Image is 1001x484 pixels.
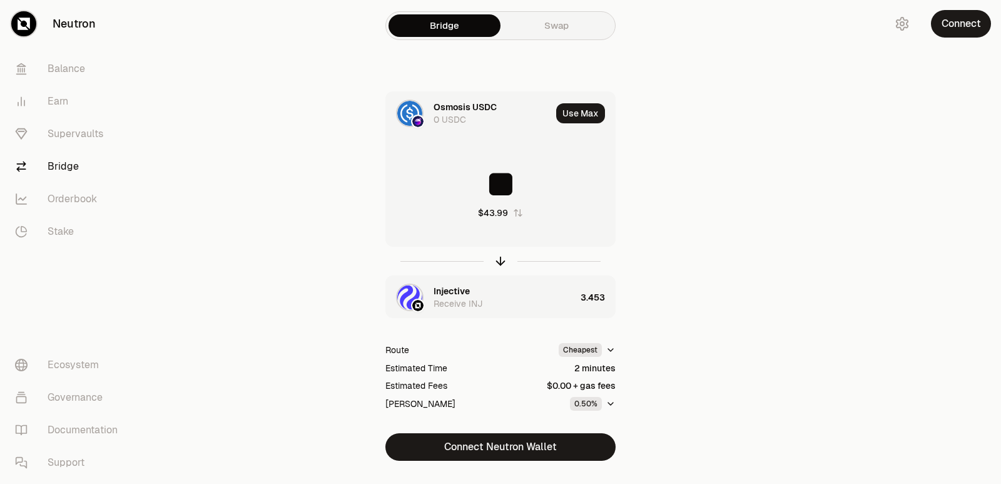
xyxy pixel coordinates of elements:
[386,276,615,319] button: INJ LogoNeutron LogoInjectiveReceive INJ3.453
[547,379,616,392] div: $0.00 + gas fees
[5,414,135,446] a: Documentation
[434,297,482,310] div: Receive INJ
[397,101,422,126] img: USDC Logo
[5,85,135,118] a: Earn
[559,343,616,357] button: Cheapest
[385,433,616,461] button: Connect Neutron Wallet
[478,207,523,219] button: $43.99
[478,207,508,219] div: $43.99
[412,116,424,127] img: Osmosis Logo
[570,397,616,411] button: 0.50%
[574,362,616,374] div: 2 minutes
[5,349,135,381] a: Ecosystem
[570,397,602,411] div: 0.50%
[5,183,135,215] a: Orderbook
[500,14,612,37] a: Swap
[434,101,497,113] div: Osmosis USDC
[386,92,551,135] div: USDC LogoOsmosis LogoOsmosis USDC0 USDC
[434,113,466,126] div: 0 USDC
[397,285,422,310] img: INJ Logo
[385,362,447,374] div: Estimated Time
[434,285,470,297] div: Injective
[5,446,135,479] a: Support
[385,398,455,410] div: [PERSON_NAME]
[5,118,135,150] a: Supervaults
[5,150,135,183] a: Bridge
[931,10,991,38] button: Connect
[389,14,500,37] a: Bridge
[5,53,135,85] a: Balance
[412,300,424,311] img: Neutron Logo
[385,344,409,356] div: Route
[581,276,615,319] div: 3.453
[559,343,602,357] div: Cheapest
[386,276,576,319] div: INJ LogoNeutron LogoInjectiveReceive INJ
[385,379,447,392] div: Estimated Fees
[556,103,605,123] button: Use Max
[5,381,135,414] a: Governance
[5,215,135,248] a: Stake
